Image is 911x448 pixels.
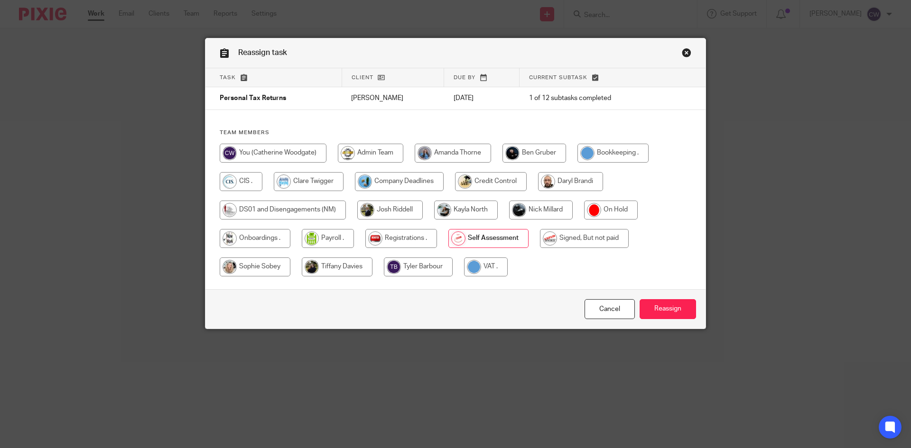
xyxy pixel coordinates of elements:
[640,299,696,320] input: Reassign
[529,75,587,80] span: Current subtask
[351,93,434,103] p: [PERSON_NAME]
[585,299,635,320] a: Close this dialog window
[238,49,287,56] span: Reassign task
[220,75,236,80] span: Task
[682,48,691,61] a: Close this dialog window
[352,75,373,80] span: Client
[520,87,665,110] td: 1 of 12 subtasks completed
[454,75,475,80] span: Due by
[220,129,691,137] h4: Team members
[454,93,510,103] p: [DATE]
[220,95,286,102] span: Personal Tax Returns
